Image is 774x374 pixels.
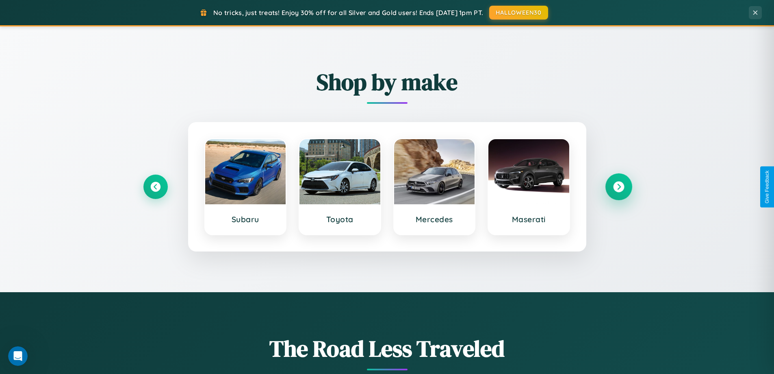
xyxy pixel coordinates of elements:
h3: Maserati [496,214,561,224]
h3: Mercedes [402,214,467,224]
iframe: Intercom live chat [8,346,28,366]
h2: Shop by make [143,66,631,98]
div: Give Feedback [764,171,770,203]
h3: Subaru [213,214,278,224]
h1: The Road Less Traveled [143,333,631,364]
span: No tricks, just treats! Enjoy 30% off for all Silver and Gold users! Ends [DATE] 1pm PT. [213,9,483,17]
button: HALLOWEEN30 [489,6,548,20]
h3: Toyota [308,214,372,224]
